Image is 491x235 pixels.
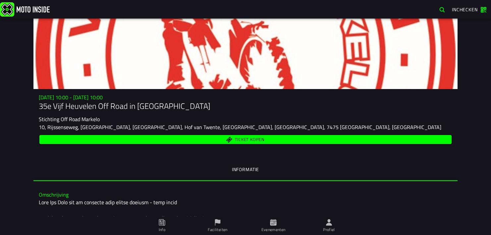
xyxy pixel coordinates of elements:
[323,227,335,233] ion-label: Profiel
[39,123,441,131] ion-text: 10, Rijssenseweg, [GEOGRAPHIC_DATA], [GEOGRAPHIC_DATA], Hof van Twente, [GEOGRAPHIC_DATA], [GEOGR...
[261,227,286,233] ion-label: Evenementen
[208,227,227,233] ion-label: Faciliteiten
[452,6,478,13] span: Inchecken
[39,101,452,111] h1: 35e Vijf Heuvelen Off Road in [GEOGRAPHIC_DATA]
[235,137,265,142] span: Ticket kopen
[39,192,452,198] h3: Omschrijving
[159,227,165,233] ion-label: Info
[39,94,452,101] h3: [DATE] 10:00 - [DATE] 10:00
[39,115,100,123] ion-text: Stichting Off Road Markelo
[449,4,490,15] a: Inchecken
